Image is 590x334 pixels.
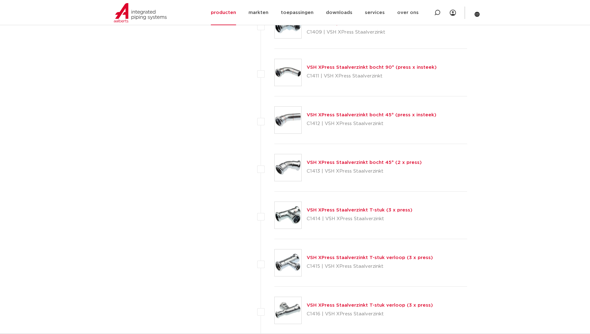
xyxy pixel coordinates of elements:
p: C1413 | VSH XPress Staalverzinkt [307,166,422,176]
img: Thumbnail for VSH XPress Staalverzinkt T-stuk verloop (3 x press) [275,297,301,324]
p: C1411 | VSH XPress Staalverzinkt [307,71,437,81]
p: C1416 | VSH XPress Staalverzinkt [307,309,433,319]
a: VSH XPress Staalverzinkt T-stuk verloop (3 x press) [307,303,433,308]
a: VSH XPress Staalverzinkt bocht 45° (press x insteek) [307,113,436,117]
p: C1414 | VSH XPress Staalverzinkt [307,214,412,224]
img: Thumbnail for VSH XPress Staalverzinkt T-stuk verloop (3 x press) [275,249,301,276]
a: VSH XPress Staalverzinkt bocht 90° (press x insteek) [307,65,437,70]
a: VSH XPress Staalverzinkt T-stuk verloop (3 x press) [307,255,433,260]
a: VSH XPress Staalverzinkt bocht 45° (2 x press) [307,160,422,165]
img: Thumbnail for VSH XPress Staalverzinkt bocht 45° (2 x press) [275,154,301,181]
img: Thumbnail for VSH XPress Staalverzinkt T-stuk (3 x press) [275,202,301,229]
img: Thumbnail for VSH XPress Staalverzinkt bocht 90° (press x insteek) [275,59,301,86]
a: VSH XPress Staalverzinkt T-stuk (3 x press) [307,208,412,212]
p: C1409 | VSH XPress Staalverzinkt [307,27,467,37]
p: C1412 | VSH XPress Staalverzinkt [307,119,436,129]
img: Thumbnail for VSH XPress Staalverzinkt bocht 45° (press x insteek) [275,107,301,133]
p: C1415 | VSH XPress Staalverzinkt [307,262,433,271]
